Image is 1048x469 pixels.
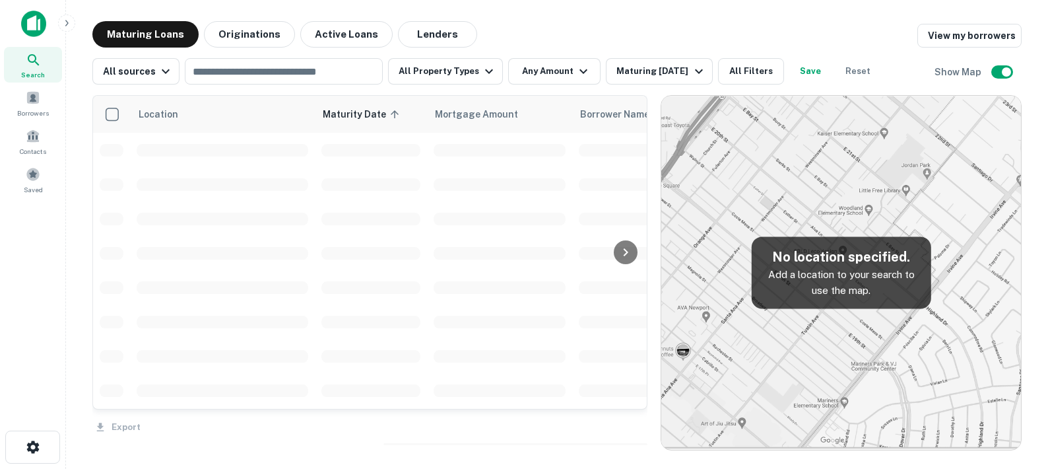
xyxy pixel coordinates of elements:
iframe: Chat Widget [982,321,1048,384]
button: All sources [92,58,180,85]
a: Search [4,47,62,83]
div: Maturing [DATE] [616,63,706,79]
button: Maturing [DATE] [606,58,712,85]
button: All Property Types [388,58,503,85]
span: Mortgage Amount [435,106,535,122]
th: Borrower Name [572,96,717,133]
th: Maturity Date [315,96,427,133]
a: Borrowers [4,85,62,121]
img: capitalize-icon.png [21,11,46,37]
button: Lenders [398,21,477,48]
button: Any Amount [508,58,601,85]
h5: No location specified. [762,247,920,267]
a: Contacts [4,124,62,159]
h6: Show Map [934,65,983,79]
a: Saved [4,162,62,198]
span: Saved [24,184,43,195]
button: All Filters [718,58,784,85]
p: Add a location to your search to use the map. [762,267,920,298]
span: Contacts [20,146,46,157]
button: Save your search to get updates of matches that match your search criteria. [789,58,832,85]
button: Reset [837,58,879,85]
th: Mortgage Amount [427,96,572,133]
img: map-placeholder.webp [661,96,1021,450]
a: View my borrowers [917,24,1022,48]
div: All sources [103,63,174,79]
span: Borrower Name [580,106,649,122]
span: Borrowers [17,108,49,118]
button: Active Loans [300,21,393,48]
th: Location [130,96,315,133]
span: Search [21,69,45,80]
span: Maturity Date [323,106,403,122]
button: Originations [204,21,295,48]
span: Location [138,106,178,122]
button: Maturing Loans [92,21,199,48]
